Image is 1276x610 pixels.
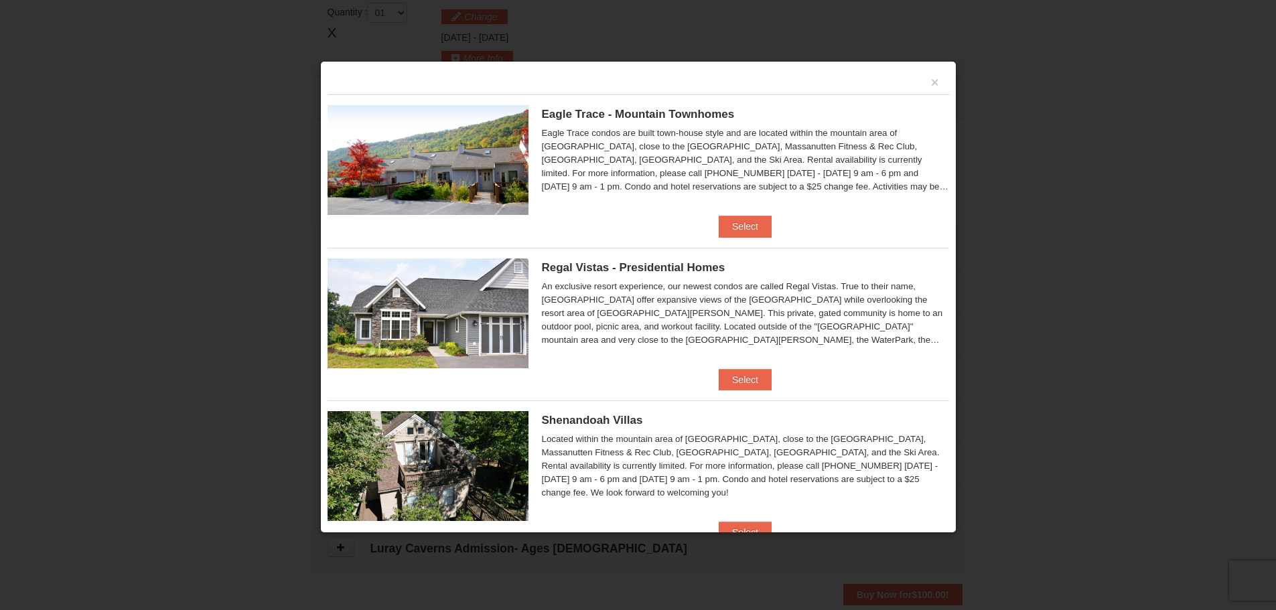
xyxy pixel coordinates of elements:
img: 19218983-1-9b289e55.jpg [328,105,528,215]
button: Select [719,522,772,543]
button: Select [719,369,772,390]
div: An exclusive resort experience, our newest condos are called Regal Vistas. True to their name, [G... [542,280,949,347]
span: Eagle Trace - Mountain Townhomes [542,108,735,121]
div: Located within the mountain area of [GEOGRAPHIC_DATA], close to the [GEOGRAPHIC_DATA], Massanutte... [542,433,949,500]
button: Select [719,216,772,237]
div: Eagle Trace condos are built town-house style and are located within the mountain area of [GEOGRA... [542,127,949,194]
button: × [931,76,939,89]
img: 19219019-2-e70bf45f.jpg [328,411,528,521]
img: 19218991-1-902409a9.jpg [328,258,528,368]
span: Regal Vistas - Presidential Homes [542,261,725,274]
span: Shenandoah Villas [542,414,643,427]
